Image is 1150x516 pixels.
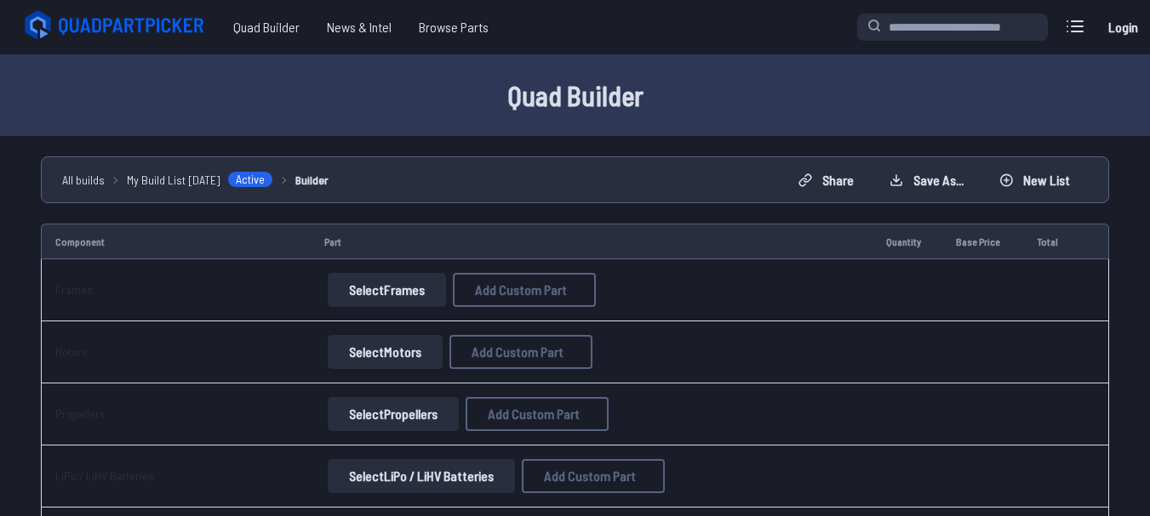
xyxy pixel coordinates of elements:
button: Add Custom Part [453,273,596,307]
a: Propellers [55,406,106,421]
button: SelectPropellers [328,397,459,431]
a: SelectLiPo / LiHV Batteries [324,459,518,493]
button: Add Custom Part [522,459,665,493]
a: My Build List [DATE]Active [127,171,273,189]
a: SelectFrames [324,273,449,307]
a: Browse Parts [405,10,502,44]
span: My Build List [DATE] [127,171,220,189]
button: Add Custom Part [449,335,592,369]
button: Save as... [875,167,978,194]
a: Builder [295,171,329,189]
a: LiPo / LiHV Batteries [55,468,154,483]
span: Add Custom Part [488,407,580,421]
td: Base Price [942,224,1022,259]
button: SelectLiPo / LiHV Batteries [328,459,515,493]
span: Active [227,171,273,188]
a: Quad Builder [220,10,313,44]
span: Add Custom Part [475,283,567,297]
a: Login [1102,10,1143,44]
td: Part [311,224,873,259]
a: Frames [55,282,93,297]
td: Total [1023,224,1078,259]
button: New List [985,167,1084,194]
button: Add Custom Part [466,397,609,431]
a: News & Intel [313,10,405,44]
button: SelectMotors [328,335,443,369]
span: Add Custom Part [472,345,564,359]
button: Share [784,167,868,194]
a: Motors [55,344,88,359]
button: SelectFrames [328,273,446,307]
td: Quantity [873,224,942,259]
td: Component [41,224,311,259]
a: All builds [62,171,105,189]
h1: Quad Builder [31,75,1120,116]
a: SelectMotors [324,335,446,369]
a: SelectPropellers [324,397,462,431]
span: Add Custom Part [544,469,636,483]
